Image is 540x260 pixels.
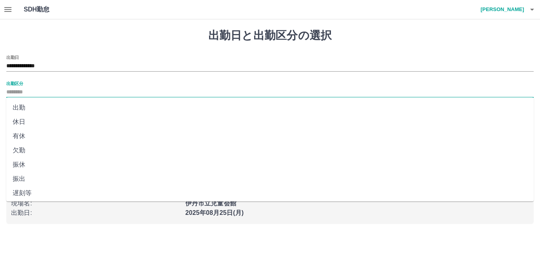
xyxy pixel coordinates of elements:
p: 出勤日 : [11,208,181,218]
b: 2025年08月25日(月) [185,209,244,216]
li: 有休 [6,129,534,143]
label: 出勤区分 [6,80,23,86]
label: 出勤日 [6,54,19,60]
li: 振出 [6,172,534,186]
li: 振休 [6,158,534,172]
li: 遅刻等 [6,186,534,200]
li: 休日 [6,115,534,129]
li: 欠勤 [6,143,534,158]
h1: 出勤日と出勤区分の選択 [6,29,534,42]
li: 休業 [6,200,534,214]
li: 出勤 [6,101,534,115]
